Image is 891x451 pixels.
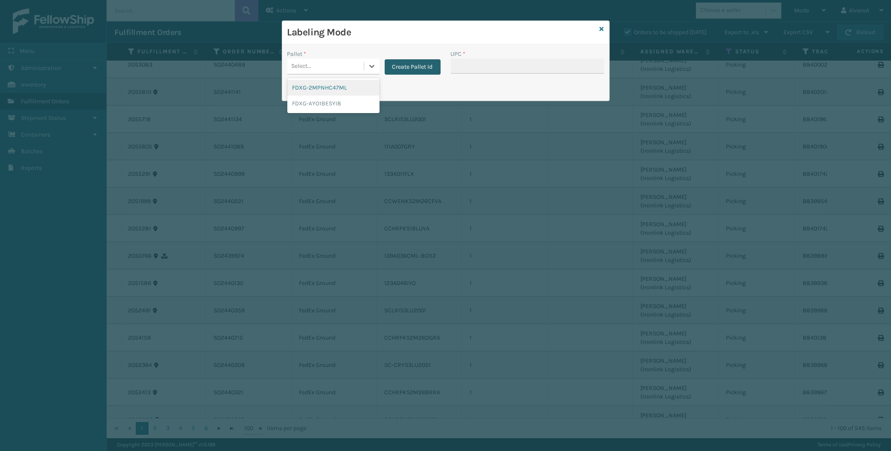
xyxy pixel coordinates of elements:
label: Pallet [287,49,307,58]
div: Select... [292,62,312,71]
div: FDXG-2MPNHC47ML [287,80,380,96]
button: Create Pallet Id [385,59,441,75]
label: UPC [451,49,466,58]
div: FDXG-AYO1BESYI8 [287,96,380,111]
h3: Labeling Mode [287,26,596,39]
